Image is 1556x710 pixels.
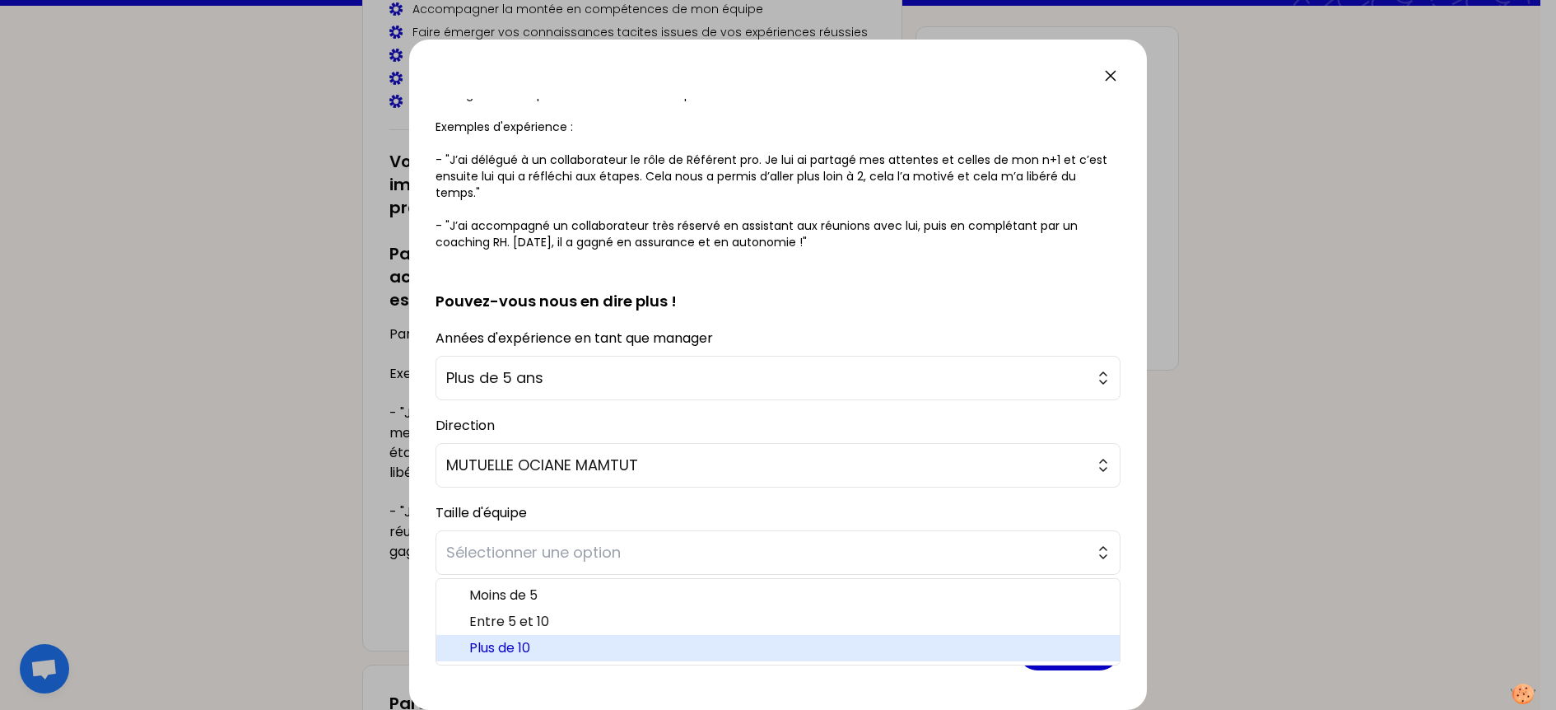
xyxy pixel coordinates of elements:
[436,416,495,435] label: Direction
[446,454,1087,477] span: MUTUELLE OCIANE MAMTUT
[436,530,1120,575] button: Sélectionner une option
[436,503,527,522] label: Taille d'équipe
[436,264,1120,313] h2: Pouvez-vous nous en dire plus !
[436,443,1120,488] button: MUTUELLE OCIANE MAMTUT
[469,612,1106,632] span: Entre 5 et 10
[469,638,1106,658] span: Plus de 10
[446,541,1087,564] span: Sélectionner une option
[436,578,1120,666] ul: Sélectionner une option
[446,367,1087,390] span: Plus de 5 ans
[469,586,1106,605] span: Moins de 5
[436,356,1120,400] button: Plus de 5 ans
[436,86,1120,250] p: Partagez votre expérience en une ou deux phrases clé. Exemples d'expérience : - "J’ai délégué à u...
[436,329,713,348] label: Années d'expérience en tant que manager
